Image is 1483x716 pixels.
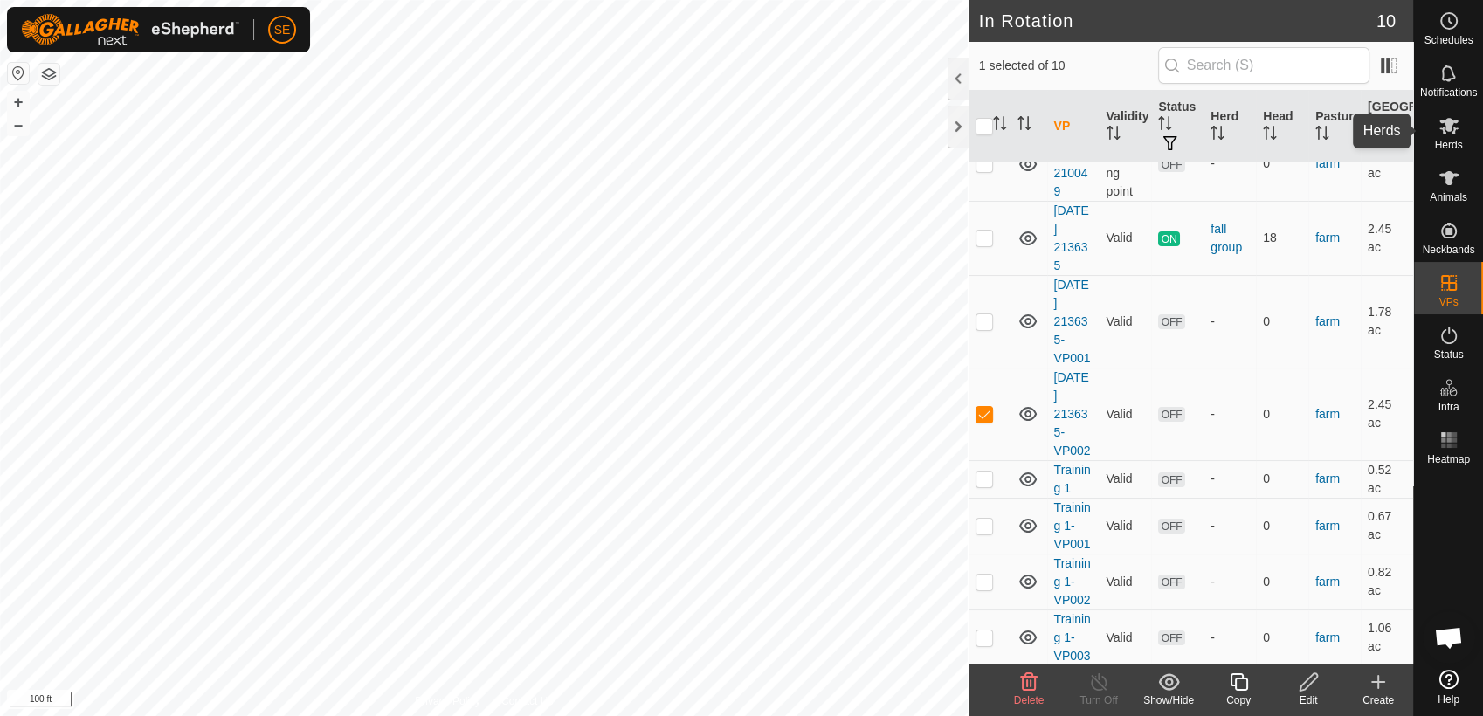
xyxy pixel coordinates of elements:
td: 0 [1256,275,1308,368]
th: Status [1151,91,1204,162]
td: 1.06 ac [1361,609,1413,665]
p-sorticon: Activate to sort [1107,128,1121,142]
a: farm [1315,630,1340,644]
th: Head [1256,91,1308,162]
td: 0 [1256,498,1308,554]
td: Valid [1100,554,1152,609]
p-sorticon: Activate to sort [1315,128,1329,142]
td: 0.52 ac [1361,460,1413,498]
a: [DATE] 213635-VP002 [1054,370,1091,458]
td: 1.78 ac [1361,275,1413,368]
span: 10 [1376,8,1396,34]
span: VPs [1438,297,1458,307]
td: 18 [1256,201,1308,275]
img: Gallagher Logo [21,14,239,45]
span: SE [274,21,291,39]
td: 0 [1256,609,1308,665]
div: Create [1343,692,1413,708]
a: [DATE] 213635-VP001 [1054,278,1091,365]
h2: In Rotation [979,10,1376,31]
a: farm [1315,472,1340,485]
th: Pasture [1308,91,1361,162]
span: Heatmap [1427,454,1470,465]
a: farm [1315,407,1340,421]
span: Schedules [1424,35,1473,45]
div: Open chat [1423,611,1475,664]
a: farm [1315,231,1340,244]
div: - [1211,470,1249,488]
div: Turn Off [1064,692,1134,708]
span: Neckbands [1422,244,1474,255]
div: Copy [1204,692,1273,708]
div: - [1211,155,1249,173]
p-sorticon: Activate to sort [993,119,1007,133]
th: [GEOGRAPHIC_DATA] Area [1361,91,1413,162]
span: OFF [1158,630,1184,645]
a: Training 1-VP003 [1054,612,1091,663]
span: OFF [1158,407,1184,422]
span: Delete [1014,694,1045,706]
td: Need watering point [1100,127,1152,201]
div: - [1211,405,1249,423]
div: fall group [1211,220,1249,257]
a: farm [1315,575,1340,589]
td: Valid [1100,275,1152,368]
div: - [1211,517,1249,535]
th: VP [1047,91,1100,162]
a: Help [1414,663,1483,712]
td: Valid [1100,201,1152,275]
td: Valid [1100,609,1152,665]
th: Herd [1204,91,1256,162]
a: Training 1 [1054,463,1091,495]
a: [DATE] 213635 [1054,203,1089,272]
div: - [1211,573,1249,591]
td: 0 [1256,127,1308,201]
span: Status [1433,349,1463,360]
td: 2.45 ac [1361,201,1413,275]
span: OFF [1158,157,1184,172]
td: Valid [1100,498,1152,554]
a: farm [1315,156,1340,170]
span: OFF [1158,472,1184,487]
span: Herds [1434,140,1462,150]
a: Training 1-VP001 [1054,500,1091,551]
div: Edit [1273,692,1343,708]
span: 1 selected of 10 [979,57,1158,75]
div: Show/Hide [1134,692,1204,708]
td: 0 [1256,460,1308,498]
td: 2.45 ac [1361,368,1413,460]
p-sorticon: Activate to sort [1158,119,1172,133]
p-sorticon: Activate to sort [1211,128,1224,142]
div: - [1211,629,1249,647]
button: + [8,92,29,113]
a: [DATE] 210049 [1054,129,1089,198]
span: OFF [1158,314,1184,329]
p-sorticon: Activate to sort [1263,128,1277,142]
span: Help [1438,694,1459,705]
p-sorticon: Activate to sort [1017,119,1031,133]
button: – [8,114,29,135]
td: Valid [1100,460,1152,498]
a: farm [1315,314,1340,328]
button: Map Layers [38,64,59,85]
td: 0 [1256,554,1308,609]
td: 0.82 ac [1361,554,1413,609]
a: Privacy Policy [415,693,480,709]
span: OFF [1158,575,1184,589]
td: 0.67 ac [1361,498,1413,554]
td: 0 [1256,368,1308,460]
span: ON [1158,231,1179,246]
div: - [1211,313,1249,331]
td: 0.22 ac [1361,127,1413,201]
span: Notifications [1420,87,1477,98]
th: Validity [1100,91,1152,162]
span: Infra [1438,402,1459,412]
a: Training 1-VP002 [1054,556,1091,607]
input: Search (S) [1158,47,1369,84]
button: Reset Map [8,63,29,84]
span: Animals [1430,192,1467,203]
p-sorticon: Activate to sort [1368,137,1382,151]
span: OFF [1158,519,1184,534]
a: farm [1315,519,1340,533]
td: Valid [1100,368,1152,460]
